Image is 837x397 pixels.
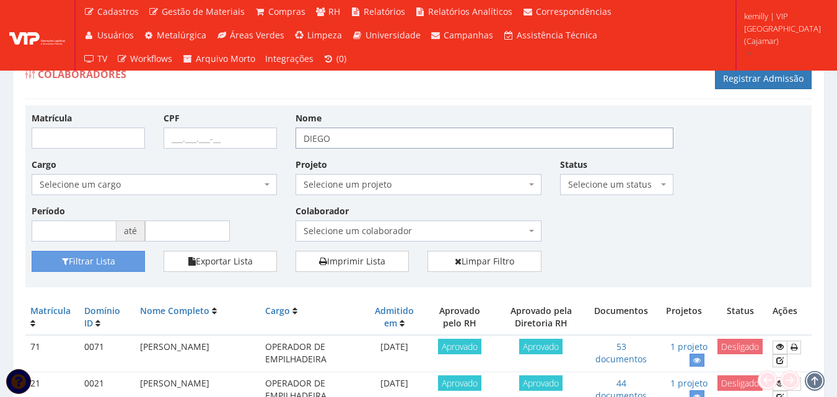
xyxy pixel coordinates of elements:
[265,305,290,316] a: Cargo
[717,375,763,391] span: Desligado
[164,251,277,272] button: Exportar Lista
[289,24,348,47] a: Limpeza
[40,178,261,191] span: Selecione um cargo
[97,29,134,41] span: Usuários
[79,335,135,372] td: 0071
[715,68,812,89] a: Registrar Admissão
[211,24,289,47] a: Áreas Verdes
[328,6,340,17] span: RH
[347,24,426,47] a: Universidade
[32,251,145,272] button: Filtrar Lista
[568,178,658,191] span: Selecione um status
[444,29,493,41] span: Campanhas
[318,47,352,71] a: (0)
[670,341,708,352] a: 1 projeto
[536,6,611,17] span: Correspondências
[268,6,305,17] span: Compras
[519,339,563,354] span: Aprovado
[230,29,284,41] span: Áreas Verdes
[139,24,212,47] a: Metalúrgica
[296,174,541,195] span: Selecione um projeto
[260,335,364,372] td: OPERADOR DE EMPILHADEIRA
[116,220,145,242] span: até
[135,335,260,372] td: [PERSON_NAME]
[30,305,71,316] a: Matrícula
[296,112,322,124] label: Nome
[364,6,405,17] span: Relatórios
[9,26,65,45] img: logo
[130,53,172,64] span: Workflows
[32,205,65,217] label: Período
[25,335,79,372] td: 71
[97,6,139,17] span: Cadastros
[744,10,821,47] span: kemilly | VIP [GEOGRAPHIC_DATA] (Cajamar)
[496,300,587,335] th: Aprovado pela Diretoria RH
[307,29,342,41] span: Limpeza
[304,225,525,237] span: Selecione um colaborador
[32,159,56,171] label: Cargo
[428,6,512,17] span: Relatórios Analíticos
[364,335,424,372] td: [DATE]
[517,29,597,41] span: Assistência Técnica
[498,24,602,47] a: Assistência Técnica
[655,300,712,335] th: Projetos
[712,300,768,335] th: Status
[177,47,260,71] a: Arquivo Morto
[304,178,525,191] span: Selecione um projeto
[336,53,346,64] span: (0)
[265,53,313,64] span: Integrações
[426,24,499,47] a: Campanhas
[595,341,647,365] a: 53 documentos
[164,112,180,124] label: CPF
[260,47,318,71] a: Integrações
[296,159,327,171] label: Projeto
[296,251,409,272] a: Imprimir Lista
[32,112,72,124] label: Matrícula
[32,174,277,195] span: Selecione um cargo
[366,29,421,41] span: Universidade
[196,53,255,64] span: Arquivo Morto
[519,375,563,391] span: Aprovado
[84,305,120,329] a: Domínio ID
[164,128,277,149] input: ___.___.___-__
[768,300,812,335] th: Ações
[162,6,245,17] span: Gestão de Materiais
[79,47,112,71] a: TV
[424,300,495,335] th: Aprovado pelo RH
[140,305,209,316] a: Nome Completo
[587,300,655,335] th: Documentos
[157,29,206,41] span: Metalúrgica
[375,305,414,329] a: Admitido em
[79,24,139,47] a: Usuários
[296,205,349,217] label: Colaborador
[438,375,481,391] span: Aprovado
[670,377,708,389] a: 1 projeto
[296,220,541,242] span: Selecione um colaborador
[717,339,763,354] span: Desligado
[560,159,587,171] label: Status
[38,68,126,81] span: Colaboradores
[97,53,107,64] span: TV
[438,339,481,354] span: Aprovado
[560,174,673,195] span: Selecione um status
[112,47,178,71] a: Workflows
[427,251,541,272] a: Limpar Filtro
